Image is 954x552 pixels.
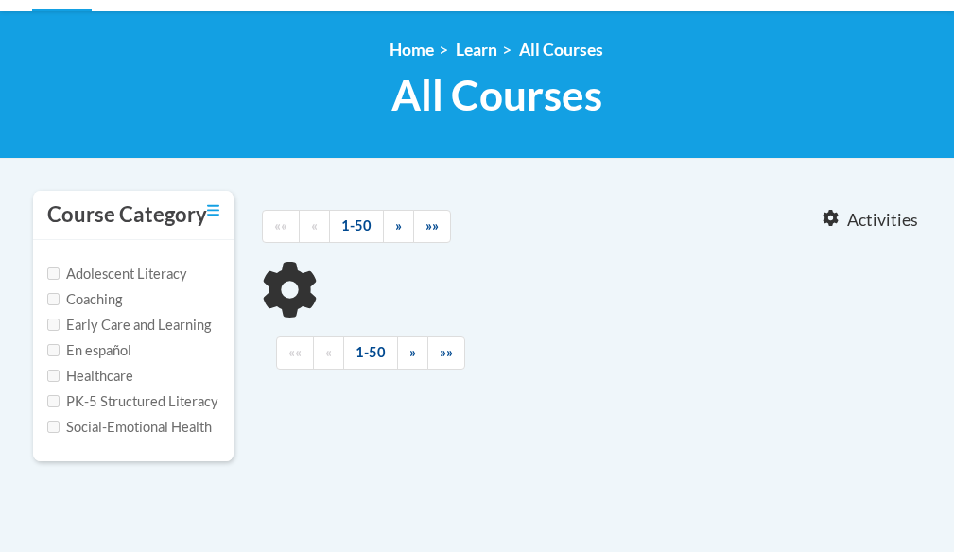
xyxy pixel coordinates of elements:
[311,217,318,233] span: «
[47,315,211,336] label: Early Care and Learning
[47,340,131,361] label: En español
[409,344,416,360] span: »
[47,293,60,305] input: Checkbox for Options
[425,217,439,233] span: »»
[47,370,60,382] input: Checkbox for Options
[397,336,428,370] a: Next
[47,391,218,412] label: PK-5 Structured Literacy
[288,344,302,360] span: ««
[456,40,497,60] a: Learn
[343,336,398,370] a: 1-50
[313,336,344,370] a: Previous
[47,344,60,356] input: Checkbox for Options
[395,217,402,233] span: »
[274,217,287,233] span: ««
[383,210,414,243] a: Next
[47,417,212,438] label: Social-Emotional Health
[47,200,207,230] h3: Course Category
[207,200,219,221] a: Toggle collapse
[299,210,330,243] a: Previous
[47,319,60,331] input: Checkbox for Options
[440,344,453,360] span: »»
[47,267,60,280] input: Checkbox for Options
[276,336,314,370] a: Begining
[262,210,300,243] a: Begining
[325,344,332,360] span: «
[413,210,451,243] a: End
[391,70,602,120] span: All Courses
[47,421,60,433] input: Checkbox for Options
[847,210,918,231] span: Activities
[47,264,187,285] label: Adolescent Literacy
[47,366,133,387] label: Healthcare
[390,40,434,60] a: Home
[329,210,384,243] a: 1-50
[519,40,603,60] a: All Courses
[47,289,122,310] label: Coaching
[427,336,465,370] a: End
[47,395,60,407] input: Checkbox for Options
